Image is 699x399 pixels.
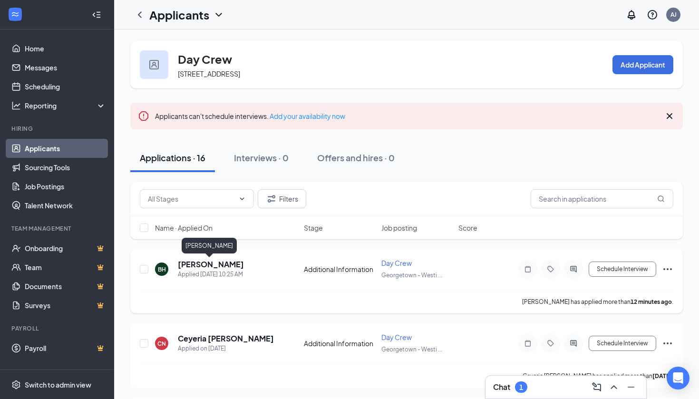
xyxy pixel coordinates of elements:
[568,340,579,347] svg: ActiveChat
[531,189,673,208] input: Search in applications
[25,158,106,177] a: Sourcing Tools
[317,152,395,164] div: Offers and hires · 0
[667,367,689,389] div: Open Intercom Messenger
[258,189,306,208] button: Filter Filters
[25,58,106,77] a: Messages
[25,239,106,258] a: OnboardingCrown
[10,10,20,19] svg: WorkstreamLogo
[522,298,673,306] p: [PERSON_NAME] has applied more than .
[523,372,673,380] p: Ceyeria [PERSON_NAME] has applied more than .
[519,383,523,391] div: 1
[25,380,91,389] div: Switch to admin view
[270,112,345,120] a: Add your availability now
[652,372,672,380] b: [DATE]
[662,338,673,349] svg: Ellipses
[625,381,637,393] svg: Minimize
[381,346,442,353] span: Georgetown - Westi ...
[25,39,106,58] a: Home
[155,223,213,233] span: Name · Applied On
[381,259,412,267] span: Day Crew
[182,238,237,253] div: [PERSON_NAME]
[657,195,665,203] svg: MagnifyingGlass
[238,195,246,203] svg: ChevronDown
[25,77,106,96] a: Scheduling
[149,60,159,69] img: user icon
[631,298,672,305] b: 12 minutes ago
[304,223,323,233] span: Stage
[25,296,106,315] a: SurveysCrown
[381,272,442,279] span: Georgetown - Westi ...
[234,152,289,164] div: Interviews · 0
[178,270,244,279] div: Applied [DATE] 10:25 AM
[670,10,677,19] div: AJ
[213,9,224,20] svg: ChevronDown
[92,10,101,19] svg: Collapse
[664,110,675,122] svg: Cross
[589,380,604,395] button: ComposeMessage
[589,262,656,277] button: Schedule Interview
[25,196,106,215] a: Talent Network
[381,333,412,341] span: Day Crew
[11,101,21,110] svg: Analysis
[25,101,107,110] div: Reporting
[608,381,620,393] svg: ChevronUp
[589,336,656,351] button: Schedule Interview
[155,112,345,120] span: Applicants can't schedule interviews.
[148,194,234,204] input: All Stages
[157,340,166,348] div: CN
[381,223,417,233] span: Job posting
[11,324,104,332] div: Payroll
[11,125,104,133] div: Hiring
[662,263,673,275] svg: Ellipses
[626,9,637,20] svg: Notifications
[493,382,510,392] h3: Chat
[178,51,232,67] h3: Day Crew
[304,339,376,348] div: Additional Information
[545,265,556,273] svg: Tag
[25,139,106,158] a: Applicants
[623,380,639,395] button: Minimize
[458,223,477,233] span: Score
[606,380,621,395] button: ChevronUp
[11,380,21,389] svg: Settings
[138,110,149,122] svg: Error
[11,224,104,233] div: Team Management
[178,69,240,78] span: [STREET_ADDRESS]
[25,177,106,196] a: Job Postings
[522,340,534,347] svg: Note
[140,152,205,164] div: Applications · 16
[304,264,376,274] div: Additional Information
[647,9,658,20] svg: QuestionInfo
[266,193,277,204] svg: Filter
[612,55,673,74] button: Add Applicant
[178,259,244,270] h5: [PERSON_NAME]
[178,344,274,353] div: Applied on [DATE]
[25,277,106,296] a: DocumentsCrown
[522,265,534,273] svg: Note
[178,333,274,344] h5: Ceyeria [PERSON_NAME]
[25,258,106,277] a: TeamCrown
[591,381,602,393] svg: ComposeMessage
[134,9,146,20] svg: ChevronLeft
[545,340,556,347] svg: Tag
[25,339,106,358] a: PayrollCrown
[568,265,579,273] svg: ActiveChat
[158,265,166,273] div: BH
[149,7,209,23] h1: Applicants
